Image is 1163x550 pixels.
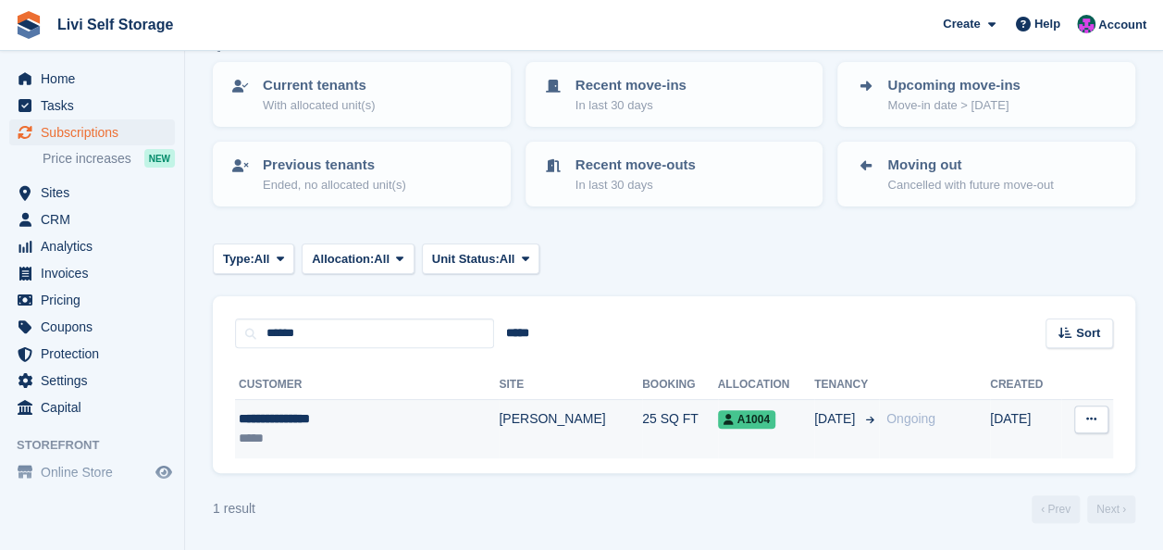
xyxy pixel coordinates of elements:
a: Recent move-ins In last 30 days [527,64,822,125]
th: Created [990,370,1061,400]
a: menu [9,459,175,485]
img: stora-icon-8386f47178a22dfd0bd8f6a31ec36ba5ce8667c1dd55bd0f319d3a0aa187defe.svg [15,11,43,39]
td: [DATE] [990,400,1061,458]
th: Allocation [718,370,814,400]
p: Cancelled with future move-out [887,176,1053,194]
span: Help [1034,15,1060,33]
span: Capital [41,394,152,420]
span: Unit Status: [432,250,500,269]
span: Allocation: [312,250,374,269]
a: Recent move-outs In last 30 days [527,144,822,205]
span: CRM [41,206,152,232]
a: menu [9,66,175,92]
a: menu [9,180,175,206]
span: All [500,250,515,269]
span: Home [41,66,152,92]
a: Previous [1032,495,1080,523]
a: menu [9,287,175,313]
a: menu [9,233,175,259]
span: Sort [1076,324,1100,343]
a: Price increases NEW [43,148,175,169]
span: Storefront [17,436,184,455]
td: [PERSON_NAME] [499,400,642,458]
th: Booking [642,370,718,400]
p: Moving out [887,155,1053,176]
span: Price increases [43,150,131,168]
span: Invoices [41,260,152,286]
a: menu [9,368,175,394]
p: Ended, no allocated unit(s) [263,176,406,194]
a: Upcoming move-ins Move-in date > [DATE] [839,64,1133,125]
th: Customer [235,370,499,400]
a: Moving out Cancelled with future move-out [839,144,1133,205]
span: Type: [223,250,254,269]
button: Allocation: All [302,244,414,274]
span: All [254,250,270,269]
button: Type: All [213,244,294,274]
span: Tasks [41,93,152,119]
span: Analytics [41,233,152,259]
span: Settings [41,368,152,394]
a: menu [9,119,175,145]
nav: Page [1028,495,1139,523]
p: Move-in date > [DATE] [887,96,1020,115]
a: menu [9,93,175,119]
span: All [374,250,390,269]
a: Livi Self Storage [50,9,180,40]
span: Pricing [41,287,152,313]
a: menu [9,394,175,420]
span: Subscriptions [41,119,152,145]
div: 1 result [213,499,255,519]
span: A1004 [718,410,775,429]
p: Previous tenants [263,155,406,176]
a: menu [9,206,175,232]
th: Site [499,370,642,400]
span: Ongoing [886,411,935,426]
a: Preview store [153,461,175,483]
span: Create [943,15,980,33]
th: Tenancy [814,370,879,400]
span: Account [1098,16,1146,34]
a: Previous tenants Ended, no allocated unit(s) [215,144,509,205]
p: Recent move-outs [575,155,696,176]
p: In last 30 days [575,176,696,194]
button: Unit Status: All [422,244,539,274]
span: Protection [41,341,152,367]
a: Next [1087,495,1135,523]
p: Recent move-ins [575,75,687,96]
td: 25 SQ FT [642,400,718,458]
span: [DATE] [814,409,859,429]
a: menu [9,341,175,367]
div: NEW [144,149,175,168]
span: Sites [41,180,152,206]
p: Current tenants [263,75,375,96]
p: In last 30 days [575,96,687,115]
span: Online Store [41,459,152,485]
a: Current tenants With allocated unit(s) [215,64,509,125]
a: menu [9,314,175,340]
span: Coupons [41,314,152,340]
a: menu [9,260,175,286]
img: Graham Cameron [1077,15,1095,33]
p: With allocated unit(s) [263,96,375,115]
p: Upcoming move-ins [887,75,1020,96]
